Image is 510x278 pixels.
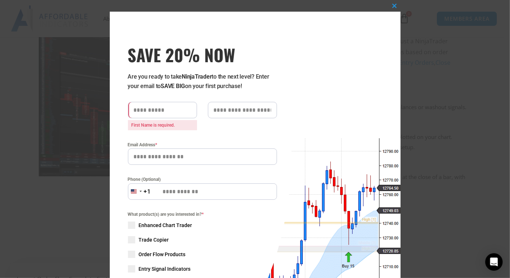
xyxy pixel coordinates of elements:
label: Enhanced Chart Trader [128,222,277,229]
span: Order Flow Products [139,251,186,258]
strong: SAVE BIG [161,83,185,90]
span: Enhanced Chart Trader [139,222,192,229]
p: Are you ready to take to the next level? Enter your email to on your first purchase! [128,72,277,91]
div: Open Intercom Messenger [485,253,503,271]
button: Selected country [128,183,151,200]
h3: SAVE 20% NOW [128,44,277,65]
span: What product(s) are you interested in? [128,211,277,218]
label: Email Address [128,141,277,148]
strong: NinjaTrader [182,73,212,80]
span: First Name is required. [128,120,197,130]
label: Phone (Optional) [128,176,277,183]
div: +1 [144,187,151,196]
label: Order Flow Products [128,251,277,258]
label: Trade Copier [128,236,277,243]
span: Entry Signal Indicators [139,265,191,273]
span: Trade Copier [139,236,169,243]
label: Entry Signal Indicators [128,265,277,273]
